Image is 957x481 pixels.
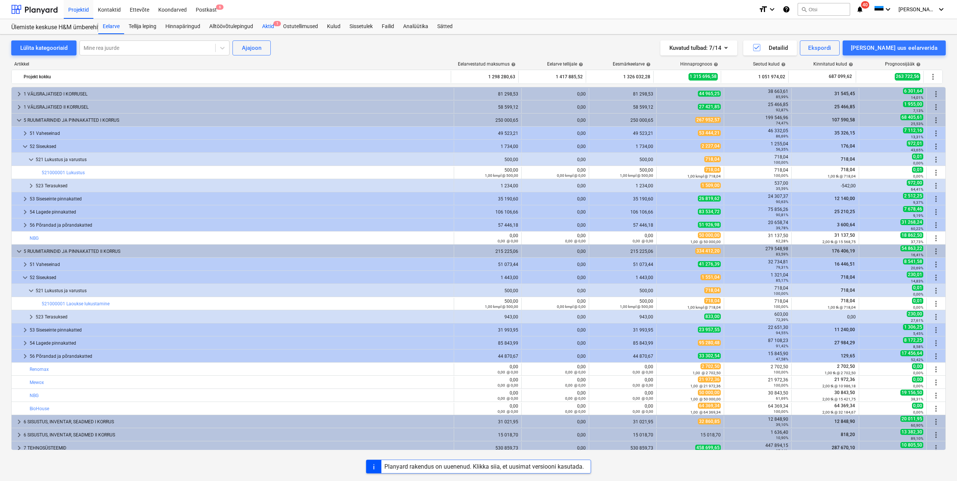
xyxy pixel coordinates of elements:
span: keyboard_arrow_down [15,247,24,256]
span: 972,01 [907,140,923,146]
button: Lülita kategooriaid [11,40,76,55]
span: Rohkem tegevusi [931,339,940,348]
div: 1 734,00 [457,144,518,149]
span: 35 326,15 [834,130,856,136]
span: Rohkem tegevusi [931,129,940,138]
div: Sätted [433,19,457,34]
a: Hinnapäringud [161,19,205,34]
span: Rohkem tegevusi [931,208,940,217]
div: 0,00 [525,91,586,97]
div: 53 Siseseinte pinnakatted [30,193,451,205]
small: 9,37% [913,200,923,205]
span: Rohkem tegevusi [931,155,940,164]
span: [PERSON_NAME] [898,6,936,12]
small: 62,28% [776,239,788,243]
span: 6 [216,4,223,10]
span: Rohkem tegevusi [931,168,940,177]
div: 52 Siseuksed [30,140,451,152]
span: 26 819,62 [698,196,721,202]
span: 31 137,50 [834,233,856,238]
div: 75 856,26 [727,207,788,217]
span: Rohkem tegevusi [931,391,940,400]
span: 31 545,45 [834,91,856,96]
div: 1 734,00 [592,144,653,149]
span: help [780,62,786,67]
span: 687 099,62 [828,73,853,80]
small: 90,81% [776,213,788,217]
span: help [510,62,516,67]
div: 51 Vaheseinad [30,127,451,139]
div: Alltöövõtulepingud [205,19,258,34]
span: keyboard_arrow_right [15,444,24,453]
div: 250 000,65 [457,118,518,123]
span: 718,04 [840,167,856,172]
a: 521000001 Lukustus [42,170,85,175]
a: Sissetulek [345,19,377,34]
div: Analüütika [399,19,433,34]
div: 25 466,85 [727,102,788,112]
div: 35 190,60 [457,196,518,202]
div: -542,00 [795,183,856,188]
div: 0,00 [525,288,586,293]
span: 7 678,46 [903,206,923,212]
div: 215 225,06 [592,249,653,254]
small: 100,00% [774,173,788,178]
span: keyboard_arrow_down [27,155,36,164]
span: 53 444,21 [698,130,721,136]
small: 0,00% [913,174,923,178]
span: 25 210,25 [834,209,856,214]
small: 85,17% [776,278,788,282]
div: 0,00 [525,183,586,188]
small: 90,63% [776,200,788,204]
div: 250 000,65 [592,118,653,123]
span: keyboard_arrow_right [21,194,30,203]
span: Rohkem tegevusi [931,234,940,243]
div: 500,00 [592,288,653,293]
small: 86,69% [776,134,788,138]
a: 521000001 Laoukse lukustamine [42,301,109,306]
span: 1 509,00 [700,182,721,188]
span: 267 952,57 [695,117,721,123]
span: 51 926,98 [698,222,721,228]
i: keyboard_arrow_down [883,5,892,14]
div: 51 073,44 [592,262,653,267]
div: 0,00 [525,157,586,162]
div: 20 658,74 [727,220,788,230]
div: 0,00 [525,196,586,202]
small: 1,00 kmpl @ 718,04 [687,174,721,178]
div: 215 225,06 [457,249,518,254]
span: 718,04 [840,275,856,280]
a: Tellija leping [124,19,161,34]
small: 0,00 kmpl @ 0,00 [557,173,586,178]
div: 0,00 [525,249,586,254]
div: 0,00 [592,233,653,243]
div: 1 VÄLISRAJATISED II KORRUSEL [24,101,451,113]
div: 718,04 [727,285,788,296]
div: 106 106,66 [592,209,653,215]
small: 1,00 kmpl @ 500,00 [620,173,653,178]
span: Rohkem tegevusi [931,221,940,230]
span: 7 112,16 [903,127,923,133]
i: notifications [856,5,864,14]
span: help [577,62,583,67]
div: 500,00 [592,157,653,162]
span: Rohkem tegevusi [931,116,940,125]
a: Renomax [30,367,49,372]
span: search [801,6,807,12]
small: 14,83% [911,279,923,283]
div: [PERSON_NAME] uus eelarverida [851,43,937,53]
div: 106 106,66 [457,209,518,215]
div: 81 298,53 [592,91,653,97]
small: 20,69% [911,266,923,270]
span: Rohkem tegevusi [931,312,940,321]
div: 51 073,44 [457,262,518,267]
div: 5 RUUMITARINDID JA PINNAKATTED II KORRUS [24,245,451,257]
div: 537,00 [727,181,788,191]
a: Eelarve [98,19,124,34]
span: help [915,62,921,67]
div: 57 446,18 [592,223,653,228]
span: keyboard_arrow_right [21,339,30,348]
div: 0,00 [525,167,586,178]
